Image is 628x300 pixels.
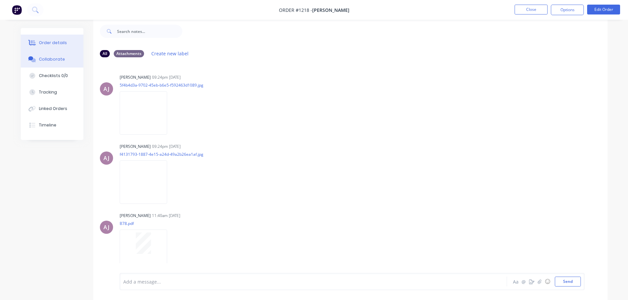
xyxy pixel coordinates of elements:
button: Tracking [21,84,83,100]
div: Checklists 0/0 [39,73,68,79]
p: f4131793-1887-4e15-a24d-49a2b26ea1af.jpg [120,151,203,157]
button: Send [555,277,581,286]
div: All [100,50,110,57]
div: [PERSON_NAME] [120,74,151,80]
div: 11:40am [DATE] [152,213,180,219]
div: AJ [104,223,109,231]
button: Checklists 0/0 [21,68,83,84]
p: B78.pdf [120,221,174,226]
img: Factory [12,5,22,15]
button: Close [515,5,548,14]
div: 09:24pm [DATE] [152,144,181,150]
div: AJ [104,85,109,93]
button: Edit Order [587,5,620,14]
div: [PERSON_NAME] [120,213,151,219]
button: Order details [21,35,83,51]
div: Order details [39,40,67,46]
button: Aa [512,278,520,286]
div: [PERSON_NAME] [120,144,151,150]
button: @ [520,278,528,286]
div: Linked Orders [39,106,67,112]
button: Options [551,5,584,15]
span: Order #1218 - [279,7,312,13]
p: 5f4b4d3a-9702-45eb-b6e5-f592463d1089.jpg [120,82,203,88]
input: Search notes... [117,25,182,38]
button: Timeline [21,117,83,133]
div: Collaborate [39,56,65,62]
span: [PERSON_NAME] [312,7,349,13]
div: Tracking [39,89,57,95]
div: 09:24pm [DATE] [152,74,181,80]
div: AJ [104,154,109,162]
div: Timeline [39,122,56,128]
button: Linked Orders [21,100,83,117]
div: Attachments [114,50,144,57]
button: ☺ [544,278,552,286]
button: Collaborate [21,51,83,68]
button: Create new label [148,49,192,58]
